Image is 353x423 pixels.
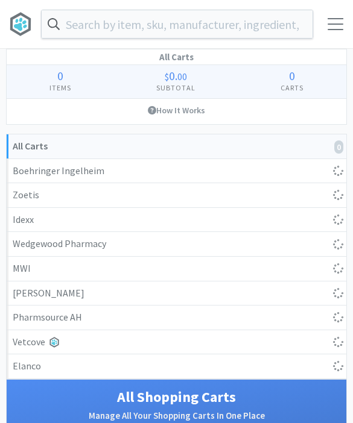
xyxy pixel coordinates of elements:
h2: Manage All Your Shopping Carts In One Place [19,409,334,423]
div: . [113,70,238,82]
h1: All Shopping Carts [19,386,334,409]
div: MWI [13,261,340,277]
i: 0 [334,140,343,154]
span: 0 [289,68,295,83]
a: MWI [7,257,346,281]
h1: All Carts [7,49,346,65]
div: Vetcove [13,334,340,350]
span: 0 [57,68,63,83]
h4: Carts [238,82,346,93]
a: Idexx [7,208,346,233]
a: Wedgewood Pharmacy [7,232,346,257]
div: Idexx [13,212,340,228]
span: 0 [169,68,175,83]
div: Wedgewood Pharmacy [13,236,340,252]
a: Vetcove [7,330,346,355]
a: Zoetis [7,183,346,208]
div: Boehringer Ingelheim [13,163,340,179]
a: Elanco [7,354,346,378]
a: Pharmsource AH [7,305,346,330]
input: Search by item, sku, manufacturer, ingredient, size... [42,10,313,38]
span: $ [165,70,169,83]
span: 00 [177,70,187,83]
a: Boehringer Ingelheim [7,159,346,184]
a: How It Works [7,99,346,122]
a: All Carts0 [7,134,346,159]
div: Zoetis [13,187,340,203]
div: Pharmsource AH [13,310,340,325]
h4: Items [7,82,113,93]
a: [PERSON_NAME] [7,281,346,306]
strong: All Carts [13,140,48,152]
h4: Subtotal [113,82,238,93]
div: [PERSON_NAME] [13,286,340,301]
div: Elanco [13,359,340,374]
